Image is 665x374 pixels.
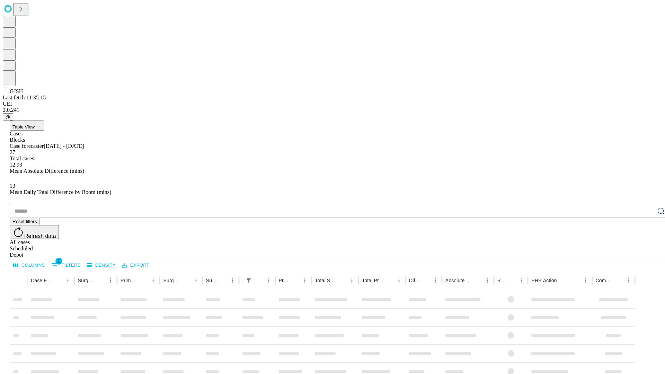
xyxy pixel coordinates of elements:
div: 1 active filter [244,276,254,285]
button: Sort [473,276,482,285]
button: Menu [106,276,115,285]
span: 13 [10,183,15,189]
span: Last fetch: 11:35:15 [3,95,46,100]
span: Total cases [10,155,34,161]
span: Mean Absolute Difference (mins) [10,168,84,174]
button: Sort [614,276,623,285]
span: GJSH [10,88,23,94]
span: @ [6,114,10,119]
span: Table View [12,124,35,130]
button: Menu [347,276,357,285]
div: Total Predicted Duration [362,278,384,283]
button: Menu [228,276,237,285]
button: Sort [139,276,148,285]
button: Menu [148,276,158,285]
button: Export [120,260,151,271]
span: 12.93 [10,162,22,168]
button: Sort [421,276,431,285]
div: 2.0.241 [3,107,662,113]
button: Reset filters [10,218,39,225]
button: Sort [384,276,394,285]
button: Table View [10,121,44,131]
div: Comments [596,278,613,283]
button: Menu [191,276,201,285]
div: Surgery Date [206,278,217,283]
button: @ [3,113,13,121]
button: Select columns [11,260,47,271]
span: 1 [55,258,62,265]
button: Sort [558,276,567,285]
div: Predicted In Room Duration [279,278,290,283]
button: Density [85,260,117,271]
span: Case forecaster [10,143,44,149]
div: Difference [409,278,420,283]
button: Menu [394,276,404,285]
button: Menu [63,276,73,285]
span: 27 [10,149,15,155]
button: Sort [290,276,300,285]
button: Sort [337,276,347,285]
div: Total Scheduled Duration [315,278,337,283]
button: Sort [53,276,63,285]
span: Reset filters [12,219,37,224]
button: Sort [507,276,516,285]
div: Case Epic Id [31,278,53,283]
div: Primary Service [121,278,138,283]
button: Refresh data [10,225,59,239]
div: Surgeon Name [78,278,95,283]
div: Absolute Difference [445,278,472,283]
button: Menu [516,276,526,285]
button: Sort [96,276,106,285]
button: Menu [431,276,440,285]
button: Sort [254,276,264,285]
button: Show filters [244,276,254,285]
button: Menu [623,276,633,285]
div: GEI [3,101,662,107]
div: Resolved in EHR [497,278,506,283]
button: Sort [218,276,228,285]
button: Sort [181,276,191,285]
span: [DATE] - [DATE] [44,143,84,149]
span: Refresh data [24,233,56,239]
button: Show filters [50,260,82,271]
div: Surgery Name [163,278,180,283]
div: EHR Action [531,278,557,283]
button: Menu [300,276,310,285]
button: Menu [581,276,591,285]
button: Menu [482,276,492,285]
span: Mean Daily Total Difference by Room (mins) [10,189,111,195]
button: Menu [264,276,274,285]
